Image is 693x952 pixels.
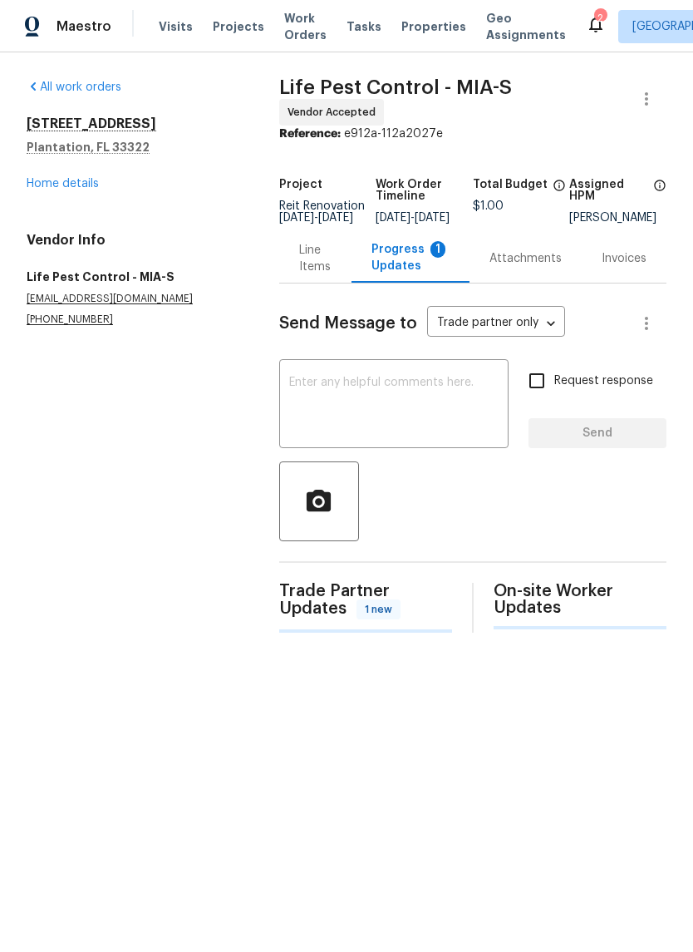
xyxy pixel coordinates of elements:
span: Vendor Accepted [288,104,382,121]
span: The total cost of line items that have been proposed by Opendoor. This sum includes line items th... [553,179,566,200]
span: Work Orders [284,10,327,43]
h5: Total Budget [473,179,548,190]
span: Tasks [346,21,381,32]
span: [DATE] [376,212,410,224]
h5: Work Order Timeline [376,179,473,202]
div: [PERSON_NAME] [569,212,666,224]
div: Invoices [602,250,646,267]
span: Projects [213,18,264,35]
h4: Vendor Info [27,232,239,249]
span: Send Message to [279,315,417,332]
b: Reference: [279,128,341,140]
a: Home details [27,178,99,190]
span: Request response [554,372,653,390]
span: Trade Partner Updates [279,583,452,619]
span: Life Pest Control - MIA-S [279,77,512,97]
div: Attachments [489,250,562,267]
h5: Life Pest Control - MIA-S [27,269,239,285]
span: Maestro [57,18,111,35]
span: Properties [401,18,466,35]
span: Geo Assignments [486,10,566,43]
span: Visits [159,18,193,35]
span: On-site Worker Updates [494,583,666,616]
span: [DATE] [415,212,450,224]
span: [DATE] [279,212,314,224]
a: All work orders [27,81,121,93]
span: The hpm assigned to this work order. [653,179,666,212]
div: Progress Updates [371,241,450,274]
span: - [376,212,450,224]
span: - [279,212,353,224]
span: [DATE] [318,212,353,224]
span: $1.00 [473,200,504,212]
h5: Assigned HPM [569,179,648,202]
span: Reit Renovation [279,200,365,224]
div: 2 [594,10,606,27]
h5: Project [279,179,322,190]
div: Trade partner only [427,310,565,338]
div: e912a-112a2027e [279,126,666,142]
span: 1 new [358,601,399,618]
div: Line Items [299,242,332,275]
div: 1 [430,241,445,258]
